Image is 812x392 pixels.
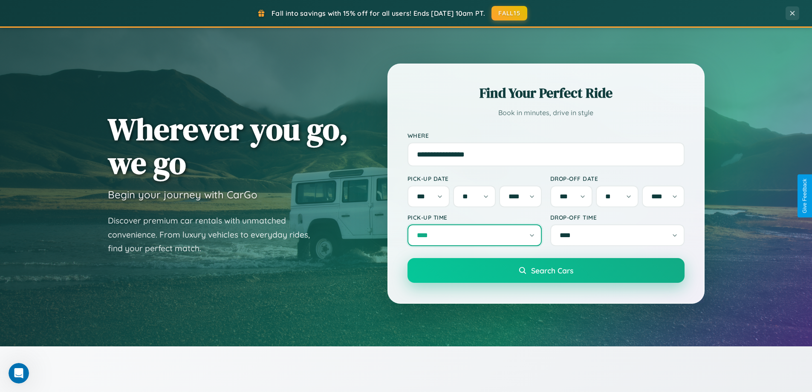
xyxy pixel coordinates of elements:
div: Give Feedback [802,179,808,213]
p: Book in minutes, drive in style [407,107,685,119]
h1: Wherever you go, we go [108,112,348,180]
label: Drop-off Time [550,214,685,221]
h2: Find Your Perfect Ride [407,84,685,102]
label: Pick-up Time [407,214,542,221]
label: Pick-up Date [407,175,542,182]
p: Discover premium car rentals with unmatched convenience. From luxury vehicles to everyday rides, ... [108,214,321,256]
span: Fall into savings with 15% off for all users! Ends [DATE] 10am PT. [272,9,485,17]
button: FALL15 [491,6,527,20]
label: Where [407,132,685,139]
span: Search Cars [531,266,573,275]
button: Search Cars [407,258,685,283]
label: Drop-off Date [550,175,685,182]
h3: Begin your journey with CarGo [108,188,257,201]
iframe: Intercom live chat [9,363,29,383]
